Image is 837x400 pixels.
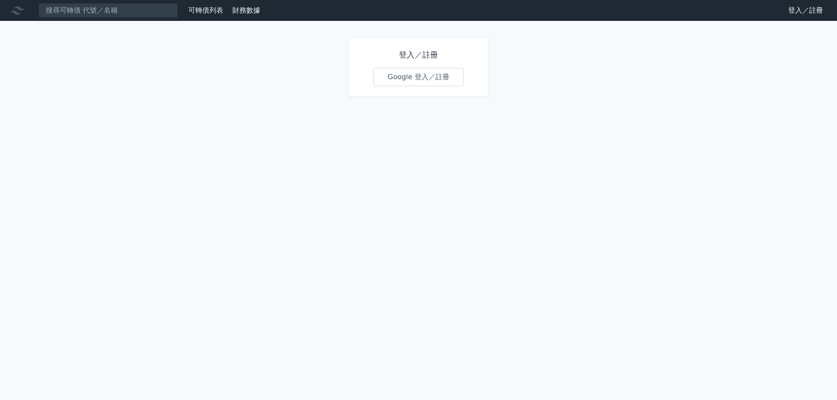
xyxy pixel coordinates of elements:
[373,68,464,86] a: Google 登入／註冊
[781,3,830,17] a: 登入／註冊
[188,6,223,14] a: 可轉債列表
[373,49,464,61] h1: 登入／註冊
[232,6,260,14] a: 財務數據
[38,3,178,18] input: 搜尋可轉債 代號／名稱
